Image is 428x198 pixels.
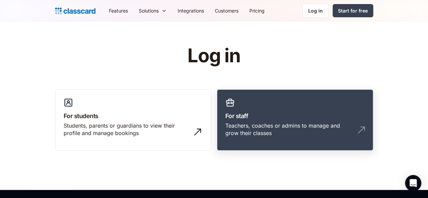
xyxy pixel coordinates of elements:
[55,6,95,16] a: home
[55,89,211,151] a: For studentsStudents, parents or guardians to view their profile and manage bookings
[225,122,351,137] div: Teachers, coaches or admins to manage and grow their classes
[104,3,133,18] a: Features
[64,122,189,137] div: Students, parents or guardians to view their profile and manage bookings
[133,3,172,18] div: Solutions
[244,3,270,18] a: Pricing
[209,3,244,18] a: Customers
[405,175,421,191] div: Open Intercom Messenger
[172,3,209,18] a: Integrations
[217,89,373,151] a: For staffTeachers, coaches or admins to manage and grow their classes
[107,45,321,66] h1: Log in
[225,111,365,120] h3: For staff
[139,7,159,14] div: Solutions
[333,4,373,17] a: Start for free
[302,4,329,18] a: Log in
[64,111,203,120] h3: For students
[308,7,323,14] div: Log in
[338,7,368,14] div: Start for free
